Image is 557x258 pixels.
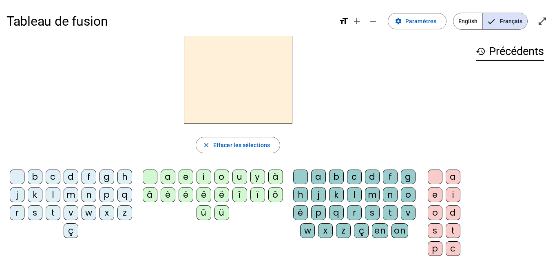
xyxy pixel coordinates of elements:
div: ê [197,187,211,202]
div: g [401,170,416,184]
div: u [232,170,247,184]
div: t [46,205,60,220]
button: Effacer les sélections [196,137,280,153]
div: l [46,187,60,202]
div: b [28,170,42,184]
div: r [347,205,362,220]
div: t [446,223,460,238]
mat-icon: close [203,141,210,149]
span: Paramètres [405,16,436,26]
mat-icon: add [352,16,362,26]
div: z [117,205,132,220]
div: c [446,241,460,256]
div: d [365,170,380,184]
button: Entrer en plein écran [534,13,550,29]
div: ï [250,187,265,202]
div: t [383,205,398,220]
span: Effacer les sélections [213,140,270,150]
mat-icon: open_in_full [537,16,547,26]
div: p [311,205,326,220]
div: e [179,170,193,184]
div: j [10,187,24,202]
div: c [347,170,362,184]
div: ô [268,187,283,202]
mat-icon: remove [368,16,378,26]
div: y [250,170,265,184]
div: e [428,187,442,202]
div: p [99,187,114,202]
mat-icon: history [476,46,486,56]
div: û [197,205,211,220]
div: a [311,170,326,184]
div: h [293,187,308,202]
div: q [329,205,344,220]
div: o [214,170,229,184]
button: Paramètres [388,13,446,29]
div: ç [354,223,369,238]
div: z [336,223,351,238]
div: k [329,187,344,202]
div: w [300,223,315,238]
h3: Précédents [476,42,544,61]
div: m [64,187,78,202]
div: h [117,170,132,184]
span: English [453,13,482,29]
div: p [428,241,442,256]
div: d [446,205,460,220]
div: m [365,187,380,202]
div: v [64,205,78,220]
div: ë [214,187,229,202]
button: Augmenter la taille de la police [349,13,365,29]
div: on [391,223,408,238]
mat-icon: format_size [339,16,349,26]
div: a [446,170,460,184]
div: s [365,205,380,220]
div: o [401,187,416,202]
div: s [28,205,42,220]
div: â [143,187,157,202]
div: ç [64,223,78,238]
div: v [401,205,416,220]
div: f [82,170,96,184]
div: l [347,187,362,202]
div: x [99,205,114,220]
div: n [383,187,398,202]
div: ü [214,205,229,220]
div: f [383,170,398,184]
div: s [428,223,442,238]
div: j [311,187,326,202]
div: è [161,187,175,202]
div: w [82,205,96,220]
div: r [10,205,24,220]
mat-icon: settings [395,18,402,25]
button: Diminuer la taille de la police [365,13,381,29]
div: a [161,170,175,184]
div: î [232,187,247,202]
mat-button-toggle-group: Language selection [453,13,528,30]
div: é [179,187,193,202]
div: o [428,205,442,220]
div: à [268,170,283,184]
div: n [82,187,96,202]
div: k [28,187,42,202]
div: é [293,205,308,220]
div: i [197,170,211,184]
div: i [446,187,460,202]
h1: Tableau de fusion [7,8,332,34]
div: en [372,223,388,238]
div: x [318,223,333,238]
span: Français [483,13,527,29]
div: g [99,170,114,184]
div: d [64,170,78,184]
div: c [46,170,60,184]
div: b [329,170,344,184]
div: q [117,187,132,202]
